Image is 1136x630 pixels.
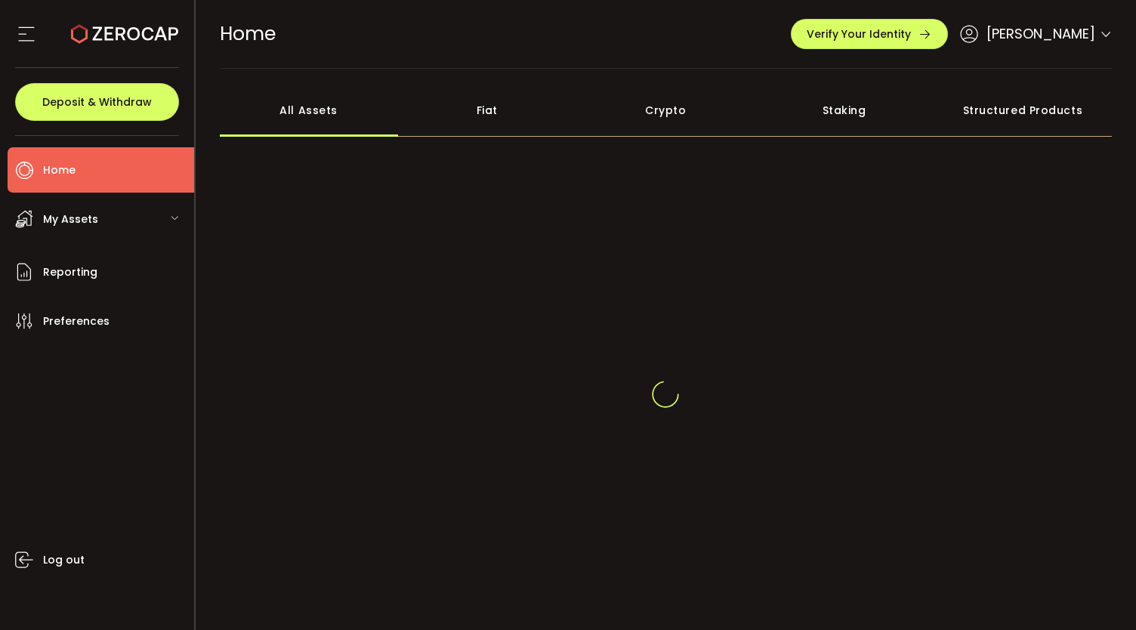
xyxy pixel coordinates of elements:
[220,20,276,47] span: Home
[934,84,1112,137] div: Structured Products
[220,84,398,137] div: All Assets
[398,84,576,137] div: Fiat
[43,261,97,283] span: Reporting
[986,23,1095,44] span: [PERSON_NAME]
[791,19,948,49] button: Verify Your Identity
[42,97,152,107] span: Deposit & Withdraw
[43,549,85,571] span: Log out
[43,208,98,230] span: My Assets
[807,29,911,39] span: Verify Your Identity
[755,84,933,137] div: Staking
[576,84,755,137] div: Crypto
[43,310,110,332] span: Preferences
[15,83,179,121] button: Deposit & Withdraw
[43,159,76,181] span: Home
